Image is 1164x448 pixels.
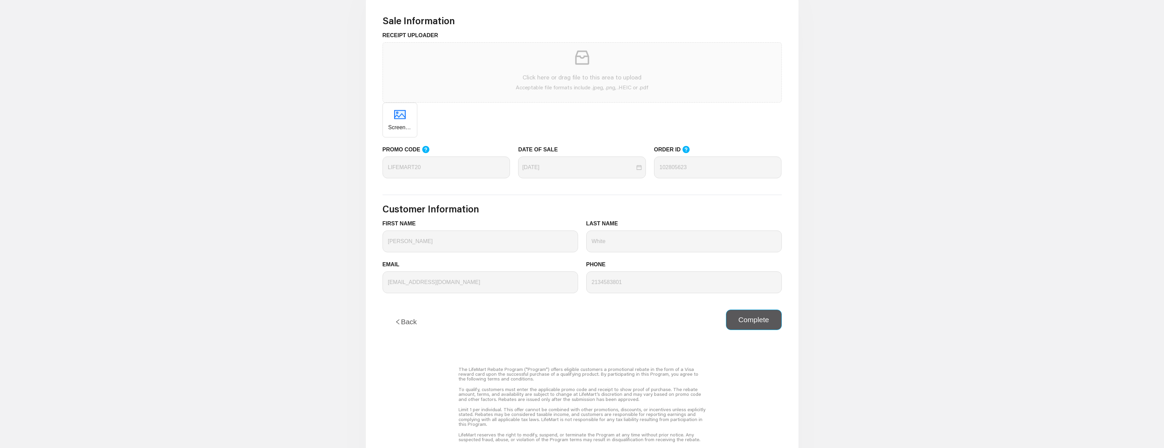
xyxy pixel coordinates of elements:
[383,260,405,269] label: EMAIL
[586,260,611,269] label: PHONE
[383,203,782,215] h3: Customer Information
[383,271,578,293] input: EMAIL
[388,73,776,82] p: Click here or drag file to this area to upload
[383,146,436,154] label: PROMO CODE
[726,310,782,330] button: Complete
[654,146,697,154] label: ORDER ID
[522,163,635,171] input: DATE OF SALE
[383,220,421,228] label: FIRST NAME
[586,230,782,252] input: LAST NAME
[383,43,781,102] span: inboxClick here or drag file to this area to uploadAcceptable file formats include .jpeg, .png, ....
[459,384,705,404] div: To qualify, customers must enter the applicable promo code and receipt to show proof of purchase....
[383,31,444,40] label: RECEIPT UPLOADER
[573,48,592,67] span: inbox
[518,146,563,154] label: DATE OF SALE
[459,364,705,384] div: The LifeMart Rebate Program ("Program") offers eligible customers a promotional rebate in the for...
[459,430,705,445] div: LifeMart reserves the right to modify, suspend, or terminate the Program at any time without prio...
[388,83,776,91] p: Acceptable file formats include .jpeg, .png, .HEIC or .pdf
[383,15,782,27] h3: Sale Information
[586,271,782,293] input: PHONE
[586,220,623,228] label: LAST NAME
[395,319,401,325] span: left
[383,310,429,334] button: leftBack
[459,404,705,430] div: Limit 1 per individual. This offer cannot be combined with other promotions, discounts, or incent...
[383,230,578,252] input: FIRST NAME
